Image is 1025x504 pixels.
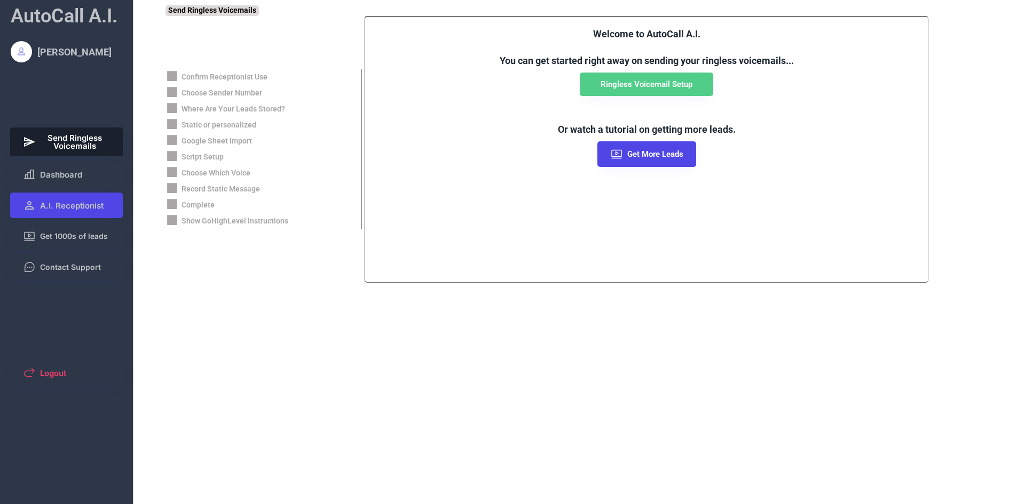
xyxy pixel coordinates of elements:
div: [PERSON_NAME] [37,45,112,59]
button: Dashboard [10,162,123,187]
span: Get 1000s of leads [40,233,108,240]
span: Get More Leads [627,150,683,158]
div: AutoCall A.I. [11,3,117,29]
button: Ringless Voicemail Setup [580,73,713,96]
div: Send Ringless Voicemails [165,5,259,16]
div: Script Setup [182,152,224,163]
div: Choose Sender Number [182,88,262,99]
button: Get More Leads [597,141,696,167]
div: Where Are Your Leads Stored? [182,104,285,115]
div: Choose Which Voice [182,168,250,179]
div: Show GoHighLevel Instructions [182,216,288,227]
div: Confirm Receptionist Use [182,72,267,83]
div: Complete [182,200,215,211]
button: Contact Support [10,254,123,280]
span: Send Ringless Voicemails [40,134,111,150]
button: Logout [10,360,123,386]
div: Record Static Message [182,184,260,195]
span: Dashboard [40,171,82,179]
span: Contact Support [40,263,101,271]
div: Static or personalized [182,120,256,131]
font: Or watch a tutorial on getting more leads. [558,124,736,135]
button: Get 1000s of leads [10,223,123,249]
button: A.I. Receptionist [10,193,123,218]
button: Send Ringless Voicemails [10,127,123,156]
span: A.I. Receptionist [40,202,104,210]
span: Logout [40,369,66,377]
font: Welcome to AutoCall A.I. You can get started right away on sending your ringless voicemails... [500,28,794,66]
div: Google Sheet Import [182,136,252,147]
